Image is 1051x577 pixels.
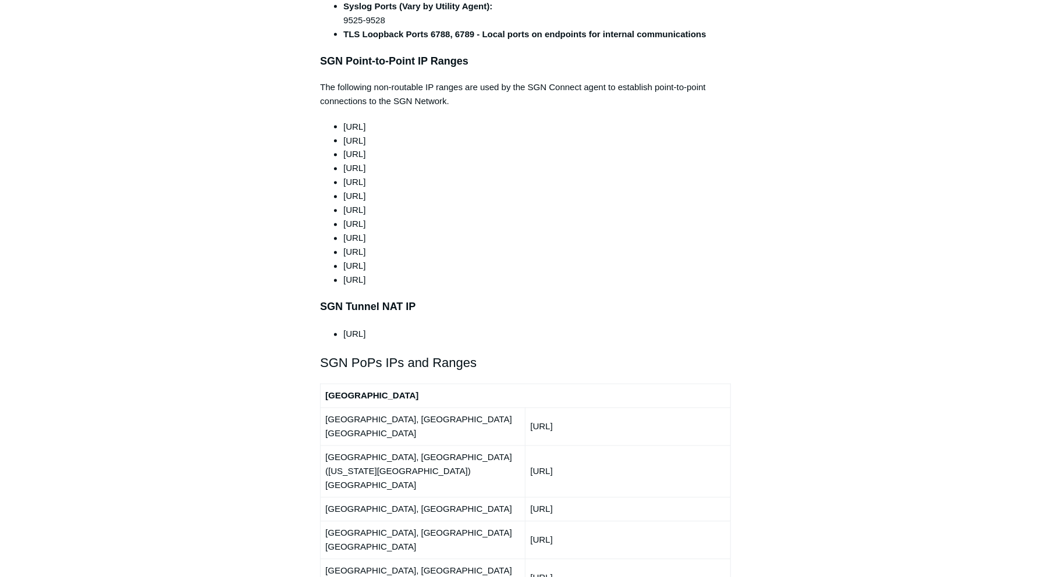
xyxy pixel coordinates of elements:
[525,446,730,497] td: [URL]
[320,353,731,373] h2: SGN PoPs IPs and Ranges
[343,247,365,257] span: [URL]
[343,134,731,148] li: [URL]
[321,446,525,497] td: [GEOGRAPHIC_DATA], [GEOGRAPHIC_DATA] ([US_STATE][GEOGRAPHIC_DATA]) [GEOGRAPHIC_DATA]
[343,1,492,11] strong: Syslog Ports (Vary by Utility Agent):
[525,521,730,559] td: [URL]
[321,408,525,446] td: [GEOGRAPHIC_DATA], [GEOGRAPHIC_DATA] [GEOGRAPHIC_DATA]
[343,205,365,215] span: [URL]
[343,148,731,162] li: [URL]
[321,521,525,559] td: [GEOGRAPHIC_DATA], [GEOGRAPHIC_DATA] [GEOGRAPHIC_DATA]
[321,497,525,521] td: [GEOGRAPHIC_DATA], [GEOGRAPHIC_DATA]
[343,261,365,271] span: [URL]
[343,219,365,229] span: [URL]
[343,162,731,176] li: [URL]
[320,53,731,70] h3: SGN Point-to-Point IP Ranges
[343,327,731,341] li: [URL]
[325,391,418,401] strong: [GEOGRAPHIC_DATA]
[343,233,365,243] span: [URL]
[343,190,731,204] li: [URL]
[320,80,731,108] p: The following non-routable IP ranges are used by the SGN Connect agent to establish point-to-poin...
[320,299,731,316] h3: SGN Tunnel NAT IP
[525,497,730,521] td: [URL]
[525,408,730,446] td: [URL]
[343,29,706,39] strong: TLS Loopback Ports 6788, 6789 - Local ports on endpoints for internal communications
[343,273,731,287] li: [URL]
[343,122,365,131] span: [URL]
[343,176,731,190] li: [URL]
